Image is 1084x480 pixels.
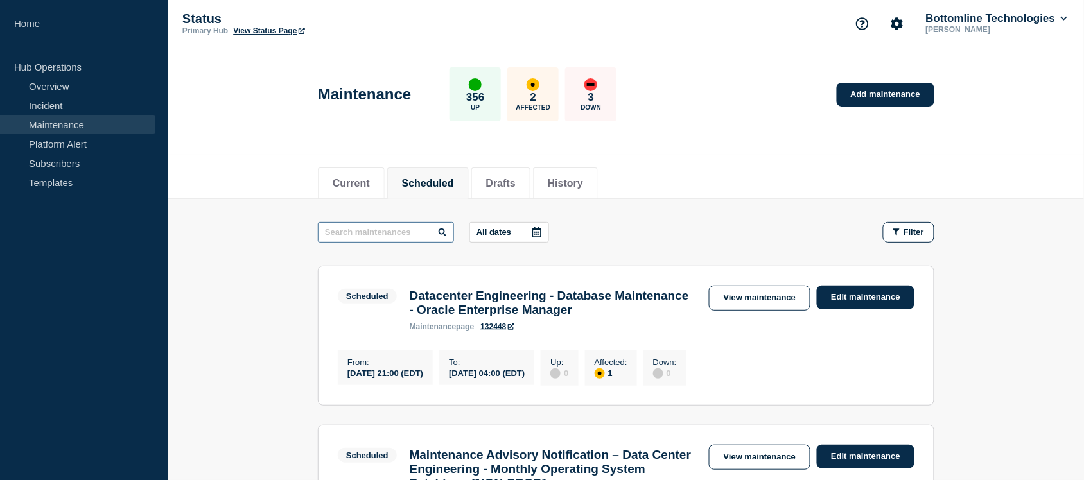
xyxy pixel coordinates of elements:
[233,26,304,35] a: View Status Page
[347,367,423,378] div: [DATE] 21:00 (EDT)
[849,10,876,37] button: Support
[923,12,1070,25] button: Bottomline Technologies
[346,450,389,460] div: Scheduled
[550,367,568,379] div: 0
[318,85,411,103] h1: Maintenance
[595,357,627,367] p: Affected :
[486,178,516,189] button: Drafts
[588,91,594,104] p: 3
[480,322,514,331] a: 132448
[530,91,536,104] p: 2
[182,26,228,35] p: Primary Hub
[410,322,457,331] span: maintenance
[584,78,597,91] div: down
[817,445,914,468] a: Edit maintenance
[410,322,475,331] p: page
[595,368,605,379] div: affected
[449,367,525,378] div: [DATE] 04:00 (EDT)
[182,12,439,26] p: Status
[653,367,677,379] div: 0
[550,368,561,379] div: disabled
[476,227,511,237] p: All dates
[516,104,550,111] p: Affected
[333,178,370,189] button: Current
[581,104,602,111] p: Down
[347,357,423,367] p: From :
[469,222,549,243] button: All dates
[883,222,934,243] button: Filter
[318,222,454,243] input: Search maintenances
[817,286,914,309] a: Edit maintenance
[837,83,934,107] a: Add maintenance
[884,10,911,37] button: Account settings
[709,445,810,470] a: View maintenance
[469,78,482,91] div: up
[653,357,677,367] p: Down :
[653,368,663,379] div: disabled
[527,78,539,91] div: affected
[402,178,454,189] button: Scheduled
[410,289,696,317] h3: Datacenter Engineering - Database Maintenance - Oracle Enterprise Manager
[709,286,810,311] a: View maintenance
[471,104,480,111] p: Up
[346,291,389,301] div: Scheduled
[466,91,484,104] p: 356
[449,357,525,367] p: To :
[595,367,627,379] div: 1
[923,25,1057,34] p: [PERSON_NAME]
[550,357,568,367] p: Up :
[904,227,924,237] span: Filter
[548,178,583,189] button: History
